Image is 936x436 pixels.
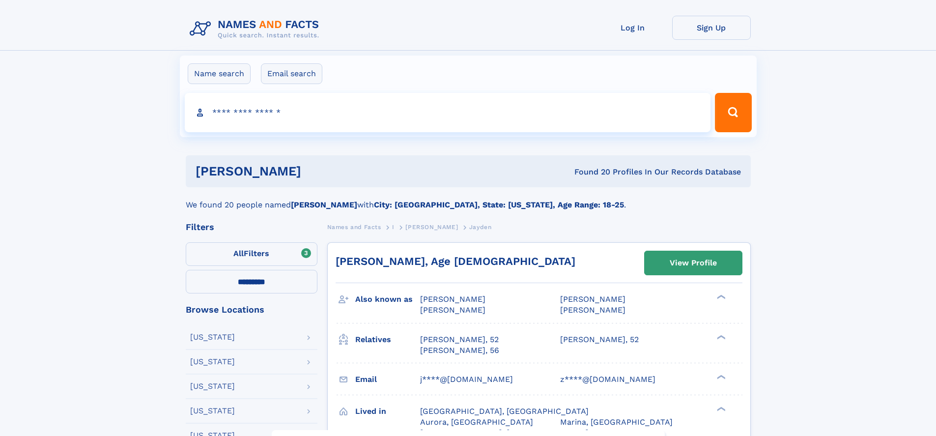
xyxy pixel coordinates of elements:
label: Filters [186,242,317,266]
span: [PERSON_NAME] [405,224,458,231]
span: Jayden [469,224,492,231]
div: Found 20 Profiles In Our Records Database [438,167,741,177]
a: Names and Facts [327,221,381,233]
div: ❯ [714,294,726,300]
a: [PERSON_NAME], 56 [420,345,499,356]
div: View Profile [670,252,717,274]
span: All [233,249,244,258]
input: search input [185,93,711,132]
h3: Email [355,371,420,388]
div: Browse Locations [186,305,317,314]
h3: Relatives [355,331,420,348]
div: We found 20 people named with . [186,187,751,211]
a: [PERSON_NAME] [405,221,458,233]
a: [PERSON_NAME], 52 [420,334,499,345]
span: Aurora, [GEOGRAPHIC_DATA] [420,417,533,427]
h1: [PERSON_NAME] [196,165,438,177]
span: [PERSON_NAME] [420,305,485,315]
b: [PERSON_NAME] [291,200,357,209]
a: View Profile [645,251,742,275]
div: [US_STATE] [190,358,235,366]
a: I [392,221,395,233]
div: ❯ [714,406,726,412]
div: [US_STATE] [190,407,235,415]
a: [PERSON_NAME], 52 [560,334,639,345]
b: City: [GEOGRAPHIC_DATA], State: [US_STATE], Age Range: 18-25 [374,200,624,209]
a: Sign Up [672,16,751,40]
span: I [392,224,395,231]
a: [PERSON_NAME], Age [DEMOGRAPHIC_DATA] [336,255,575,267]
label: Email search [261,63,322,84]
span: [PERSON_NAME] [420,294,485,304]
a: Log In [594,16,672,40]
img: Logo Names and Facts [186,16,327,42]
h3: Lived in [355,403,420,420]
h3: Also known as [355,291,420,308]
span: Marina, [GEOGRAPHIC_DATA] [560,417,673,427]
span: [GEOGRAPHIC_DATA], [GEOGRAPHIC_DATA] [420,407,589,416]
div: [US_STATE] [190,333,235,341]
div: ❯ [714,334,726,340]
span: [PERSON_NAME] [560,294,625,304]
button: Search Button [715,93,751,132]
span: [PERSON_NAME] [560,305,625,315]
div: Filters [186,223,317,232]
label: Name search [188,63,251,84]
div: ❯ [714,374,726,380]
div: [US_STATE] [190,382,235,390]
